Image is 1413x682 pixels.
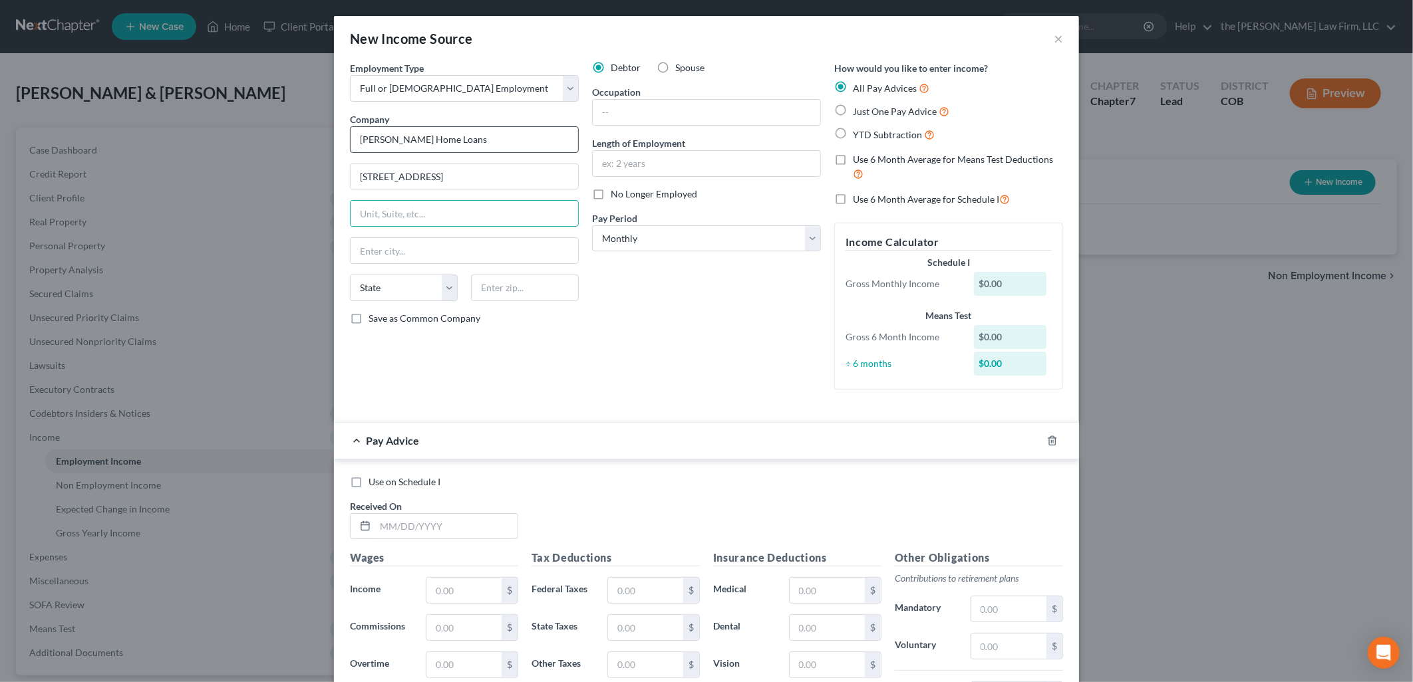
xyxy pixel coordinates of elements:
div: Gross Monthly Income [839,277,967,290]
span: All Pay Advices [853,82,917,94]
div: Means Test [846,309,1052,322]
h5: Income Calculator [846,234,1052,251]
div: $0.00 [974,325,1047,349]
span: Save as Common Company [369,312,480,324]
label: How would you like to enter income? [834,61,988,75]
span: Use 6 Month Average for Schedule I [853,193,999,205]
input: Enter address... [351,164,578,189]
label: Length of Employment [592,136,685,150]
p: Contributions to retirement plans [895,572,1063,585]
h5: Other Obligations [895,550,1063,566]
input: Unit, Suite, etc... [351,201,578,226]
input: 0.00 [608,652,683,677]
div: $ [683,652,699,677]
div: ÷ 6 months [839,357,967,370]
h5: Wages [350,550,518,566]
span: Debtor [611,62,641,73]
input: 0.00 [790,578,865,603]
div: $0.00 [974,352,1047,376]
div: Schedule I [846,256,1052,269]
input: MM/DD/YYYY [375,514,518,539]
div: $ [502,652,518,677]
span: Income [350,583,381,594]
input: 0.00 [426,578,502,603]
div: $0.00 [974,272,1047,296]
div: $ [865,652,881,677]
div: $ [502,578,518,603]
input: Enter zip... [471,275,579,301]
label: State Taxes [525,614,601,641]
h5: Tax Deductions [532,550,700,566]
label: Medical [706,577,782,604]
label: Other Taxes [525,651,601,678]
input: 0.00 [608,578,683,603]
input: 0.00 [790,615,865,640]
div: New Income Source [350,29,473,48]
input: 0.00 [790,652,865,677]
input: ex: 2 years [593,151,820,176]
label: Commissions [343,614,419,641]
input: Search company by name... [350,126,579,153]
input: 0.00 [426,615,502,640]
input: Enter city... [351,238,578,263]
div: Open Intercom Messenger [1368,637,1400,669]
div: $ [865,578,881,603]
h5: Insurance Deductions [713,550,881,566]
label: Federal Taxes [525,577,601,604]
label: Dental [706,614,782,641]
input: 0.00 [971,596,1046,622]
span: Just One Pay Advice [853,106,937,117]
span: Pay Advice [366,434,419,447]
input: -- [593,100,820,125]
input: 0.00 [608,615,683,640]
span: Pay Period [592,213,637,224]
div: Gross 6 Month Income [839,330,967,344]
span: Spouse [675,62,705,73]
button: × [1054,31,1063,47]
div: $ [683,615,699,640]
div: $ [683,578,699,603]
label: Mandatory [888,596,964,622]
input: 0.00 [426,652,502,677]
span: No Longer Employed [611,188,697,199]
div: $ [1046,596,1062,622]
span: YTD Subtraction [853,129,922,140]
span: Received On [350,501,402,512]
label: Occupation [592,85,641,99]
label: Voluntary [888,633,964,659]
div: $ [502,615,518,640]
span: Employment Type [350,62,424,74]
span: Company [350,114,389,125]
label: Overtime [343,651,419,678]
label: Vision [706,651,782,678]
span: Use 6 Month Average for Means Test Deductions [853,154,1053,165]
span: Use on Schedule I [369,476,440,487]
div: $ [1046,633,1062,659]
input: 0.00 [971,633,1046,659]
div: $ [865,615,881,640]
